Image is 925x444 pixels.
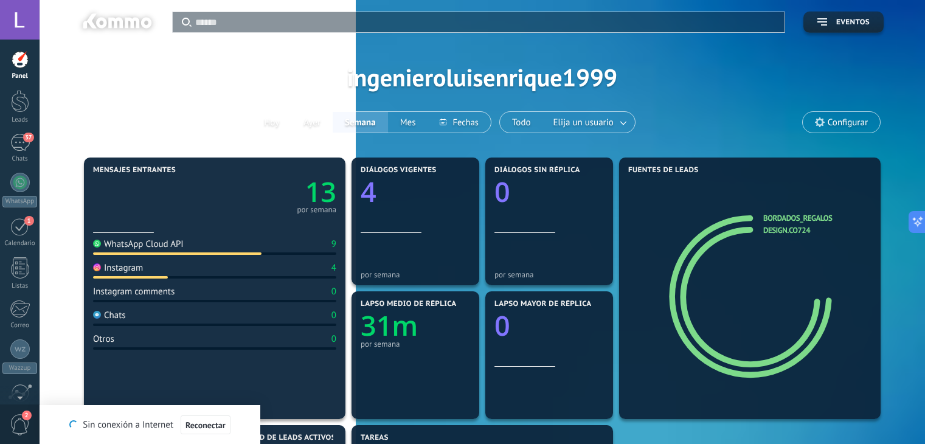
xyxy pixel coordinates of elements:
img: Wazzup [15,344,26,355]
span: 1 [24,216,34,226]
span: Configurar [828,117,868,128]
span: Diálogos sin réplica [494,166,580,175]
div: 0 [331,286,336,297]
text: 31m [361,307,418,344]
div: WhatsApp [2,196,37,207]
span: Lapso mayor de réplica [494,300,591,308]
div: por semana [361,270,470,279]
button: Semana [333,112,388,133]
img: Chats [93,311,101,319]
div: Calendario [2,240,38,248]
span: Cantidad de leads activos [227,434,336,442]
button: Eventos [803,12,884,33]
div: por semana [494,270,604,279]
button: Hoy [252,112,291,133]
span: Tareas [361,434,389,442]
div: Correo [2,322,38,330]
text: 13 [305,173,336,210]
div: 0 [331,310,336,321]
div: Leads [2,116,38,124]
img: Instagram [93,263,101,271]
span: Mensajes entrantes [93,166,176,175]
span: Eventos [836,18,870,27]
button: Fechas [428,112,490,133]
text: 0 [494,307,510,344]
div: 9 [331,238,336,250]
span: Lapso medio de réplica [361,300,457,308]
span: Reconectar [185,421,226,429]
div: Sin conexión a Internet [69,415,230,435]
a: 13 [215,173,336,210]
text: 0 [494,173,510,210]
div: Chats [2,155,38,163]
text: 4 [361,173,376,210]
span: Diálogos vigentes [361,166,437,175]
span: Elija un usuario [551,114,616,131]
a: design.co724 [763,225,810,235]
div: por semana [361,339,470,349]
span: 37 [23,133,33,142]
button: Elija un usuario [543,112,635,133]
div: Instagram [93,262,143,274]
img: WhatsApp Cloud API [93,240,101,248]
button: Todo [500,112,543,133]
div: por semana [297,207,336,213]
a: bordados_regalos [763,213,832,223]
button: Ayer [291,112,333,133]
div: Listas [2,282,38,290]
div: Instagram comments [93,286,175,297]
div: 4 [331,262,336,274]
div: 0 [331,333,336,345]
button: Reconectar [181,415,230,435]
div: Panel [2,72,38,80]
span: Fuentes de leads [628,166,699,175]
div: WhatsApp Cloud API [93,238,184,250]
div: Otros [93,333,114,345]
div: Chats [93,310,126,321]
button: Mes [388,112,428,133]
span: 2 [22,411,32,420]
div: Wazzup [2,362,37,374]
